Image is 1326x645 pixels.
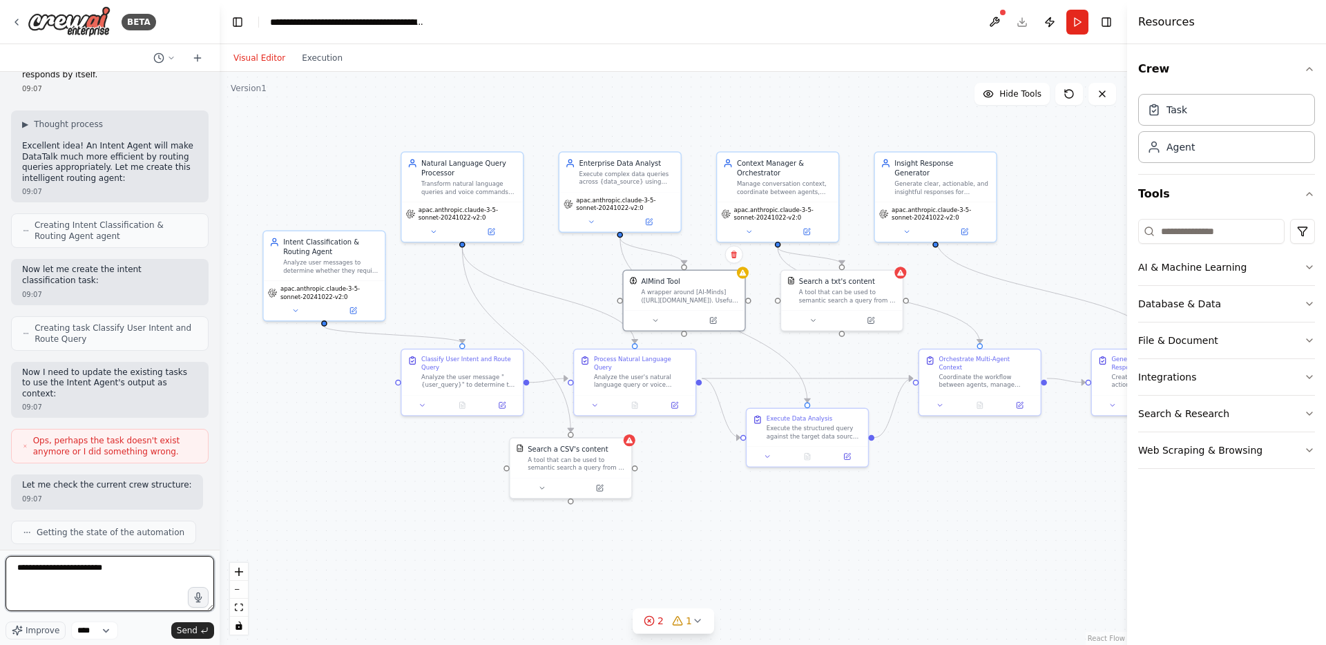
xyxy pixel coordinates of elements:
div: Classify User Intent and Route Query [421,356,517,372]
div: Analyze the user message "{user_query}" to determine the intent and appropriate routing path. Cla... [421,373,517,389]
button: zoom in [230,563,248,581]
div: Insight Response Generator [894,158,990,178]
div: Transform natural language queries and voice commands into structured, actionable data requests f... [421,180,517,196]
img: AIMindTool [629,277,637,285]
div: Insight Response GeneratorGenerate clear, actionable, and insightful responses for {user_query} b... [874,151,997,242]
g: Edge from 24dca699-d068-48aa-b592-615f3b8a7bb9 to f3e477af-241f-4f61-a59d-6219b7677a91 [1047,374,1086,387]
span: Getting the state of the automation [37,527,184,538]
div: Manage conversation context, coordinate between agents, and ensure seamless workflow orchestratio... [737,180,832,196]
button: Visual Editor [225,50,294,66]
button: ▶Thought process [22,119,103,130]
g: Edge from 871038a0-bf49-48e5-bf31-ae07d4cc64eb to 7b198070-12a9-44e2-983d-77f01664c971 [319,327,467,343]
div: Crew [1138,88,1315,174]
div: Task [1166,103,1187,117]
div: 09:07 [22,186,198,197]
g: Edge from 9e29f563-0b61-4935-9efb-d7d34ad50170 to 24dca699-d068-48aa-b592-615f3b8a7bb9 [702,374,913,383]
span: apac.anthropic.claude-3-5-sonnet-20241022-v2:0 [734,206,835,222]
span: Improve [26,625,59,636]
button: No output available [614,399,655,411]
g: Edge from 73cbcfef-c7b9-444f-912b-2389dc568a40 to 9e29f563-0b61-4935-9efb-d7d34ad50170 [457,247,640,343]
div: A tool that can be used to semantic search a query from a CSV's content. [528,456,625,472]
div: AIMindToolAIMind ToolA wrapper around [AI-Minds]([URL][DOMAIN_NAME]). Useful for when you need an... [622,270,745,331]
button: 21 [633,608,714,634]
img: TXTSearchTool [787,277,795,285]
button: Database & Data [1138,286,1315,322]
button: Open in side panel [936,226,992,238]
span: apac.anthropic.claude-3-5-sonnet-20241022-v2:0 [892,206,992,222]
button: Web Scraping & Browsing [1138,432,1315,468]
div: Natural Language Query Processor [421,158,517,178]
button: Open in side panel [843,315,899,327]
div: Intent Classification & Routing Agent [283,237,378,257]
div: 09:07 [22,402,198,412]
button: No output available [441,399,483,411]
div: AIMind Tool [641,277,680,287]
button: Click to speak your automation idea [188,587,209,608]
button: Open in side panel [1003,399,1037,411]
button: toggle interactivity [230,617,248,635]
g: Edge from 73cbcfef-c7b9-444f-912b-2389dc568a40 to 4128f4a3-3a7e-49a5-9f89-7c1ab9625274 [457,247,575,432]
g: Edge from e95d0a01-6602-4e0a-982b-8b42c416d215 to 24dca699-d068-48aa-b592-615f3b8a7bb9 [874,374,913,443]
div: Generate clear, actionable, and insightful responses for {user_query} based on data analysis resu... [894,180,990,196]
button: Open in side panel [685,315,741,327]
span: Creating Intent Classification & Routing Agent agent [35,220,197,242]
span: apac.anthropic.claude-3-5-sonnet-20241022-v2:0 [280,285,381,301]
button: Execution [294,50,351,66]
img: CSVSearchTool [516,444,523,452]
div: Enterprise Data AnalystExecute complex data queries across {data_source} using advanced analytics... [558,151,681,233]
button: Hide right sidebar [1097,12,1116,32]
button: fit view [230,599,248,617]
p: Now let me create the intent classification task: [22,264,198,286]
div: 09:07 [22,84,198,94]
p: Let me check the current crew structure: [22,480,192,491]
div: Orchestrate Multi-Agent Context [939,356,1035,372]
div: Search a txt's content [799,277,875,287]
div: Version 1 [231,83,267,94]
div: BETA [122,14,156,30]
p: Excellent idea! An Intent Agent will make DataTalk much more efficient by routing queries appropr... [22,141,198,184]
div: Classify User Intent and Route QueryAnalyze the user message "{user_query}" to determine the inte... [401,349,523,416]
button: Open in side panel [572,482,628,494]
p: Now I need to update the existing tasks to use the Intent Agent's output as context: [22,367,198,400]
div: Generate Actionable Insights ResponseCreate a comprehensive, actionable response to the user quer... [1090,349,1213,416]
button: Open in side panel [779,226,835,238]
span: Send [177,625,198,636]
div: Agent [1166,140,1195,154]
button: Open in side panel [621,216,677,228]
div: Analyze user messages to determine whether they require database querying or can be answered dire... [283,259,378,275]
span: 2 [657,614,664,628]
span: 1 [686,614,692,628]
button: File & Document [1138,322,1315,358]
h4: Resources [1138,14,1195,30]
div: Generate Actionable Insights Response [1111,356,1207,372]
span: Creating task Classify User Intent and Route Query [35,322,197,345]
img: Logo [28,6,110,37]
span: ▶ [22,119,28,130]
button: zoom out [230,581,248,599]
div: Tools [1138,213,1315,480]
button: Hide left sidebar [228,12,247,32]
button: Search & Research [1138,396,1315,432]
div: 09:07 [22,494,192,504]
div: Process Natural Language Query [594,356,689,372]
div: Enterprise Data Analyst [579,158,674,168]
button: No output available [787,451,828,463]
button: Switch to previous chat [148,50,181,66]
span: Hide Tools [999,88,1041,99]
div: TXTSearchToolSearch a txt's contentA tool that can be used to semantic search a query from a txt'... [780,270,903,331]
button: Open in side panel [463,226,519,238]
div: Execute Data AnalysisExecute the structured query against the target data source "{data_source}" ... [746,407,869,467]
g: Edge from 7b198070-12a9-44e2-983d-77f01664c971 to 9e29f563-0b61-4935-9efb-d7d34ad50170 [529,374,568,387]
g: Edge from 28ceb744-1efa-451f-87fb-43a0882ab83c to 587203eb-b4ac-4412-8bbe-fa2acffbf510 [773,247,847,264]
button: Send [171,622,214,639]
g: Edge from 28ceb744-1efa-451f-87fb-43a0882ab83c to 24dca699-d068-48aa-b592-615f3b8a7bb9 [773,247,985,343]
div: Natural Language Query ProcessorTransform natural language queries and voice commands into struct... [401,151,523,242]
div: Intent Classification & Routing AgentAnalyze user messages to determine whether they require data... [262,230,385,321]
nav: breadcrumb [270,15,425,29]
div: Orchestrate Multi-Agent ContextCoordinate the workflow between agents, manage conversation contex... [919,349,1041,416]
span: apac.anthropic.claude-3-5-sonnet-20241022-v2:0 [576,196,677,212]
div: Create a comprehensive, actionable response to the user query "{user_query}" based on all previou... [1111,373,1207,389]
span: Thought process [34,119,103,130]
button: Open in side panel [830,451,864,463]
button: Crew [1138,50,1315,88]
